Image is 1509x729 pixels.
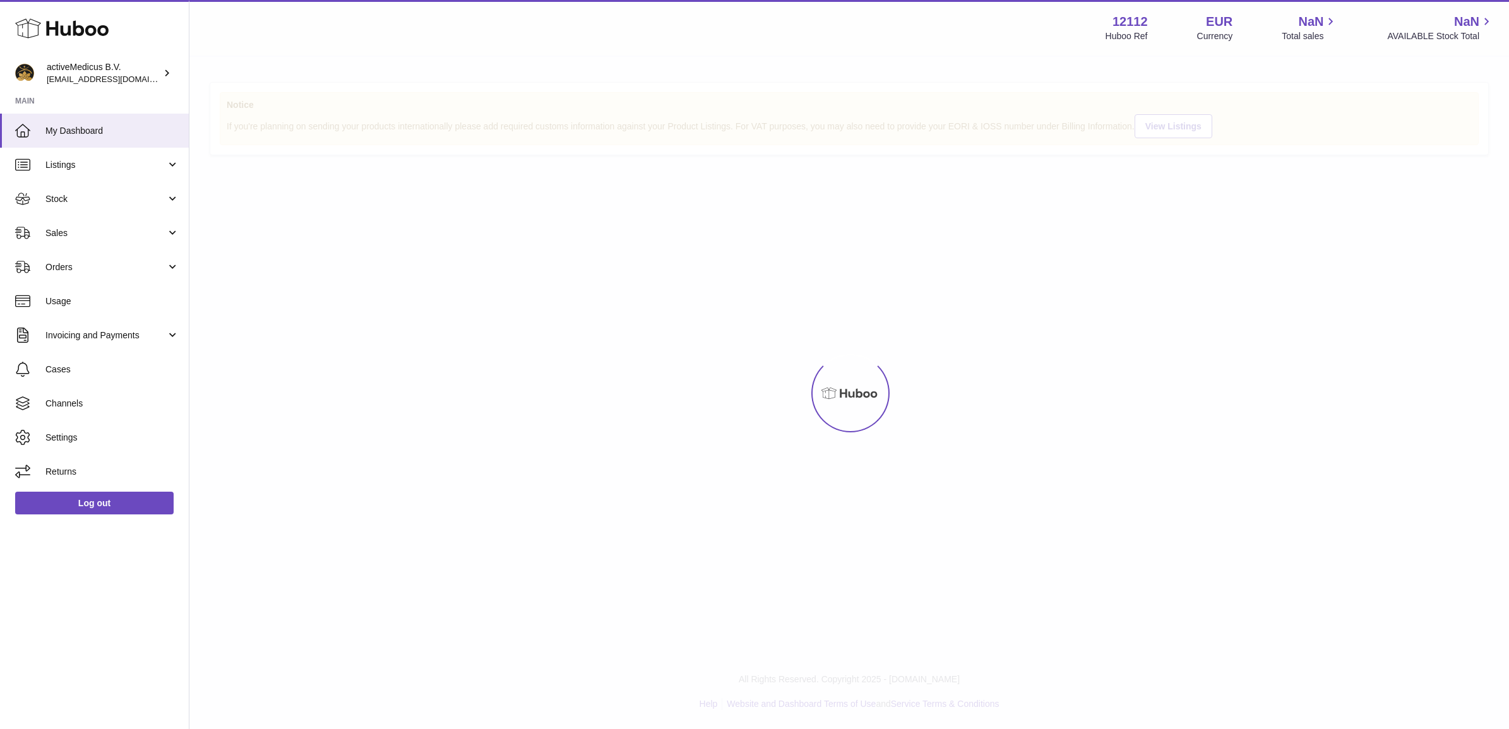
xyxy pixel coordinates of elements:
[45,227,166,239] span: Sales
[45,398,179,410] span: Channels
[1206,13,1232,30] strong: EUR
[1298,13,1323,30] span: NaN
[45,364,179,376] span: Cases
[1282,30,1338,42] span: Total sales
[45,125,179,137] span: My Dashboard
[45,193,166,205] span: Stock
[45,432,179,444] span: Settings
[15,64,34,83] img: internalAdmin-12112@internal.huboo.com
[45,466,179,478] span: Returns
[1387,30,1494,42] span: AVAILABLE Stock Total
[45,295,179,307] span: Usage
[45,159,166,171] span: Listings
[45,261,166,273] span: Orders
[1282,13,1338,42] a: NaN Total sales
[47,74,186,84] span: [EMAIL_ADDRESS][DOMAIN_NAME]
[47,61,160,85] div: activeMedicus B.V.
[15,492,174,514] a: Log out
[1106,30,1148,42] div: Huboo Ref
[1112,13,1148,30] strong: 12112
[1387,13,1494,42] a: NaN AVAILABLE Stock Total
[1454,13,1479,30] span: NaN
[1197,30,1233,42] div: Currency
[45,329,166,341] span: Invoicing and Payments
